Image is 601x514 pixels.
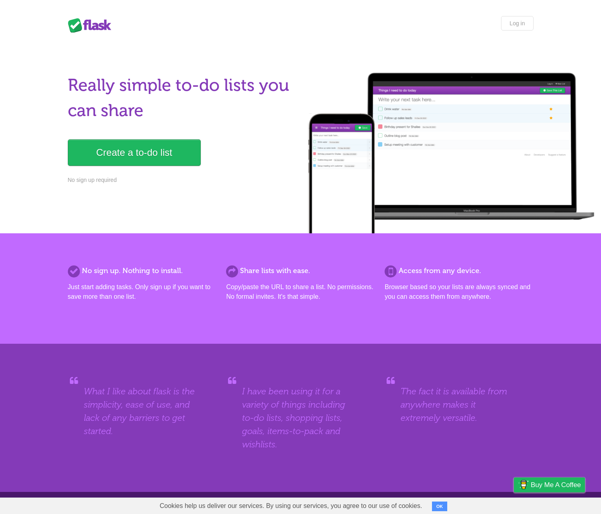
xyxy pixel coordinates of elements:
span: Buy me a coffee [531,478,581,492]
h2: Access from any device. [385,265,533,276]
blockquote: The fact it is available from anywhere makes it extremely versatile. [401,385,517,424]
a: Create a to-do list [68,139,201,166]
p: Browser based so your lists are always synced and you can access them from anywhere. [385,282,533,302]
p: Copy/paste the URL to share a list. No permissions. No formal invites. It's that simple. [226,282,375,302]
div: Flask Lists [68,18,116,33]
h2: Share lists with ease. [226,265,375,276]
blockquote: What I like about flask is the simplicity, ease of use, and lack of any barriers to get started. [84,385,200,438]
blockquote: I have been using it for a variety of things including to-do lists, shopping lists, goals, items-... [242,385,359,451]
button: OK [432,502,448,511]
h1: Really simple to-do lists you can share [68,73,296,123]
a: Buy me a coffee [514,477,585,492]
p: No sign up required [68,176,296,184]
h2: No sign up. Nothing to install. [68,265,216,276]
span: Cookies help us deliver our services. By using our services, you agree to our use of cookies. [152,498,430,514]
a: Log in [501,16,533,31]
p: Just start adding tasks. Only sign up if you want to save more than one list. [68,282,216,302]
img: Buy me a coffee [518,478,529,492]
